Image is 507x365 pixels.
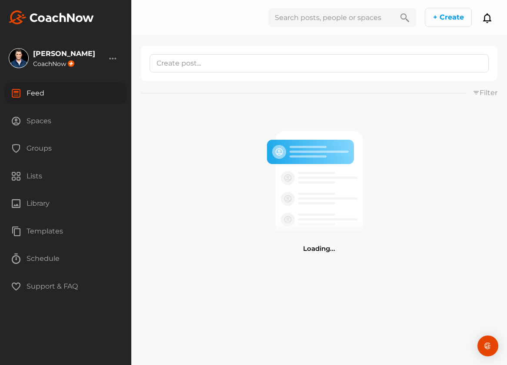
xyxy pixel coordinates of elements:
img: svg+xml;base64,PHN2ZyB3aWR0aD0iMTk2IiBoZWlnaHQ9IjMyIiB2aWV3Qm94PSIwIDAgMTk2IDMyIiBmaWxsPSJub25lIi... [9,10,94,24]
a: Groups [4,138,127,165]
div: Open Intercom Messenger [477,335,498,356]
a: Library [4,193,127,220]
div: Spaces [5,110,127,132]
img: null-feed.359b8f90ec6558b6c9a131d495d084cc.png [265,124,374,233]
img: square_61176ded1c3cbb258afc0b82ad839363.jpg [9,49,28,68]
a: Spaces [4,110,127,138]
div: Schedule [5,248,127,270]
h3: Loading... [160,243,478,255]
a: Support & FAQ [4,276,127,303]
div: Feed [5,82,127,104]
input: Search posts, people or spaces [268,8,394,27]
button: + Create [425,8,472,27]
div: [PERSON_NAME] [33,50,95,57]
div: Loading... [160,124,478,254]
a: Templates [4,220,127,248]
div: CoachNow [33,60,95,67]
a: Feed [4,82,127,110]
div: Groups [5,138,127,159]
a: Lists [4,165,127,193]
div: Library [5,193,127,214]
div: Lists [5,165,127,187]
div: Support & FAQ [5,276,127,297]
div: Templates [5,220,127,242]
a: Filter [473,89,497,97]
